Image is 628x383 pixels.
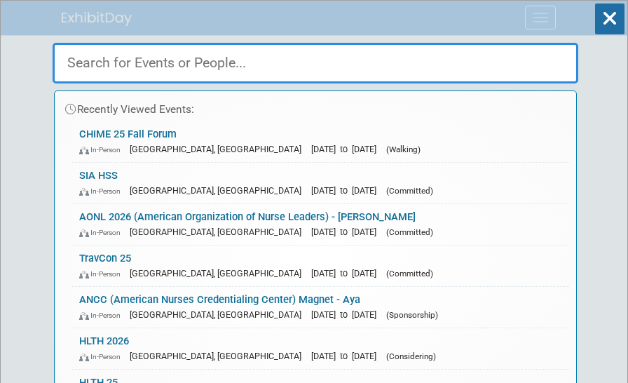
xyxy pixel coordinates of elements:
span: [DATE] to [DATE] [311,351,383,361]
a: TravCon 25 In-Person [GEOGRAPHIC_DATA], [GEOGRAPHIC_DATA] [DATE] to [DATE] (Committed) [72,246,569,286]
span: In-Person [79,145,127,154]
span: [GEOGRAPHIC_DATA], [GEOGRAPHIC_DATA] [130,185,308,196]
span: (Committed) [386,186,433,196]
span: In-Person [79,352,127,361]
input: Search for Events or People... [53,43,578,83]
span: In-Person [79,187,127,196]
span: [DATE] to [DATE] [311,227,383,237]
a: ANCC (American Nurses Credentialing Center) Magnet - Aya In-Person [GEOGRAPHIC_DATA], [GEOGRAPHIC... [72,287,569,328]
div: Recently Viewed Events: [62,91,569,121]
span: [DATE] to [DATE] [311,268,383,278]
span: [DATE] to [DATE] [311,309,383,320]
a: AONL 2026 (American Organization of Nurse Leaders) - [PERSON_NAME] In-Person [GEOGRAPHIC_DATA], [... [72,204,569,245]
span: [GEOGRAPHIC_DATA], [GEOGRAPHIC_DATA] [130,227,308,237]
span: [DATE] to [DATE] [311,144,383,154]
span: [GEOGRAPHIC_DATA], [GEOGRAPHIC_DATA] [130,351,308,361]
span: [GEOGRAPHIC_DATA], [GEOGRAPHIC_DATA] [130,144,308,154]
span: (Committed) [386,227,433,237]
span: In-Person [79,228,127,237]
a: HLTH 2026 In-Person [GEOGRAPHIC_DATA], [GEOGRAPHIC_DATA] [DATE] to [DATE] (Considering) [72,328,569,369]
a: SIA HSS In-Person [GEOGRAPHIC_DATA], [GEOGRAPHIC_DATA] [DATE] to [DATE] (Committed) [72,163,569,203]
span: In-Person [79,311,127,320]
span: (Committed) [386,269,433,278]
span: (Sponsorship) [386,310,438,320]
span: [GEOGRAPHIC_DATA], [GEOGRAPHIC_DATA] [130,268,308,278]
span: (Considering) [386,351,436,361]
a: CHIME 25 Fall Forum In-Person [GEOGRAPHIC_DATA], [GEOGRAPHIC_DATA] [DATE] to [DATE] (Walking) [72,121,569,162]
span: [DATE] to [DATE] [311,185,383,196]
span: (Walking) [386,145,421,154]
span: [GEOGRAPHIC_DATA], [GEOGRAPHIC_DATA] [130,309,308,320]
span: In-Person [79,269,127,278]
